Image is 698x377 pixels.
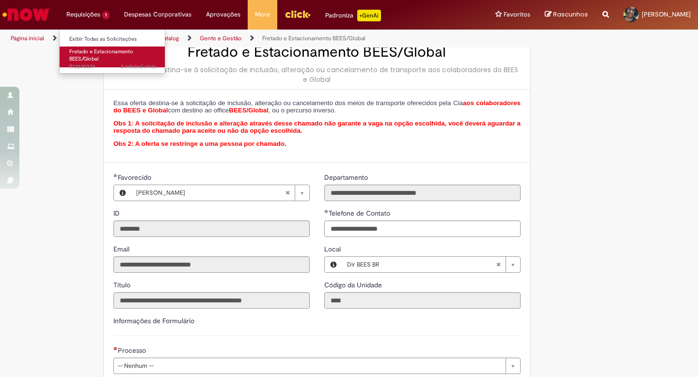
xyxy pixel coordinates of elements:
[113,256,310,273] input: Email
[113,245,131,253] span: Somente leitura - Email
[136,185,285,201] span: [PERSON_NAME]
[131,185,309,201] a: [PERSON_NAME]Limpar campo Favorecido
[324,220,521,237] input: Telefone de Contato
[113,280,132,290] label: Somente leitura - Título
[325,257,342,272] button: Local, Visualizar este registro Dir BEES BR
[113,281,132,289] span: Somente leitura - Título
[66,10,100,19] span: Requisições
[69,63,157,71] span: R13230339
[357,10,381,21] p: +GenAi
[504,10,530,19] span: Favoritos
[1,5,51,24] img: ServiceNow
[113,292,310,309] input: Título
[324,173,370,182] span: Somente leitura - Departamento
[642,10,691,18] span: [PERSON_NAME]
[59,29,165,74] ul: Requisições
[329,209,392,218] span: Telefone de Contato
[262,34,365,42] a: Fretado e Estacionamento BEES/Global
[200,34,241,42] a: Gente e Gestão
[121,63,157,70] time: 01/07/2025 10:42:41
[229,107,268,114] span: BEES/Global
[342,257,520,272] a: Dir BEES BRLimpar campo Local
[553,10,588,19] span: Rascunhos
[113,208,122,218] label: Somente leitura - ID
[324,173,370,182] label: Somente leitura - Departamento
[347,257,496,272] span: Dir BEES BR
[113,65,521,84] div: Essa oferta destina-se à solicitação de inclusão, alteração ou cancelamento de transporte aos col...
[324,209,329,213] span: Obrigatório Preenchido
[280,185,295,201] abbr: Limpar campo Favorecido
[124,10,191,19] span: Despesas Corporativas
[491,257,506,272] abbr: Limpar campo Local
[545,10,588,19] a: Rascunhos
[118,358,501,374] span: -- Nenhum --
[324,185,521,201] input: Departamento
[324,245,343,253] span: Local
[60,34,166,45] a: Exibir Todas as Solicitações
[113,140,286,147] span: Obs 2: A oferta se restringe a uma pessoa por chamado.
[113,209,122,218] span: Somente leitura - ID
[206,10,240,19] span: Aprovações
[118,173,153,182] span: Necessários - Favorecido
[113,173,118,177] span: Obrigatório Preenchido
[113,44,521,60] h2: Fretado e Estacionamento BEES/Global
[113,220,310,237] input: ID
[324,292,521,309] input: Código da Unidade
[114,185,131,201] button: Favorecido, Visualizar este registro Mariana Tostes Lourenco
[118,346,148,355] span: Processo
[113,346,118,350] span: Necessários
[102,11,110,19] span: 1
[69,48,133,63] span: Fretado e Estacionamento BEES/Global
[325,10,381,21] div: Padroniza
[255,10,270,19] span: More
[113,120,521,135] span: Obs 1: A solicitação de inclusão e alteração através desse chamado não garante a vaga na opção es...
[60,47,166,67] a: Aberto R13230339 : Fretado e Estacionamento BEES/Global
[113,244,131,254] label: Somente leitura - Email
[7,30,458,47] ul: Trilhas de página
[285,7,311,21] img: click_logo_yellow_360x200.png
[324,281,384,289] span: Somente leitura - Código da Unidade
[11,34,44,42] a: Página inicial
[113,316,194,325] label: Informações de Formulário
[121,63,157,70] span: 2 mês(es) atrás
[113,99,521,114] span: Essa oferta destina-se à solicitação de inclusão, alteração ou cancelamento dos meios de transpor...
[324,280,384,290] label: Somente leitura - Código da Unidade
[113,99,521,114] span: aos colaboradores do BEES e Global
